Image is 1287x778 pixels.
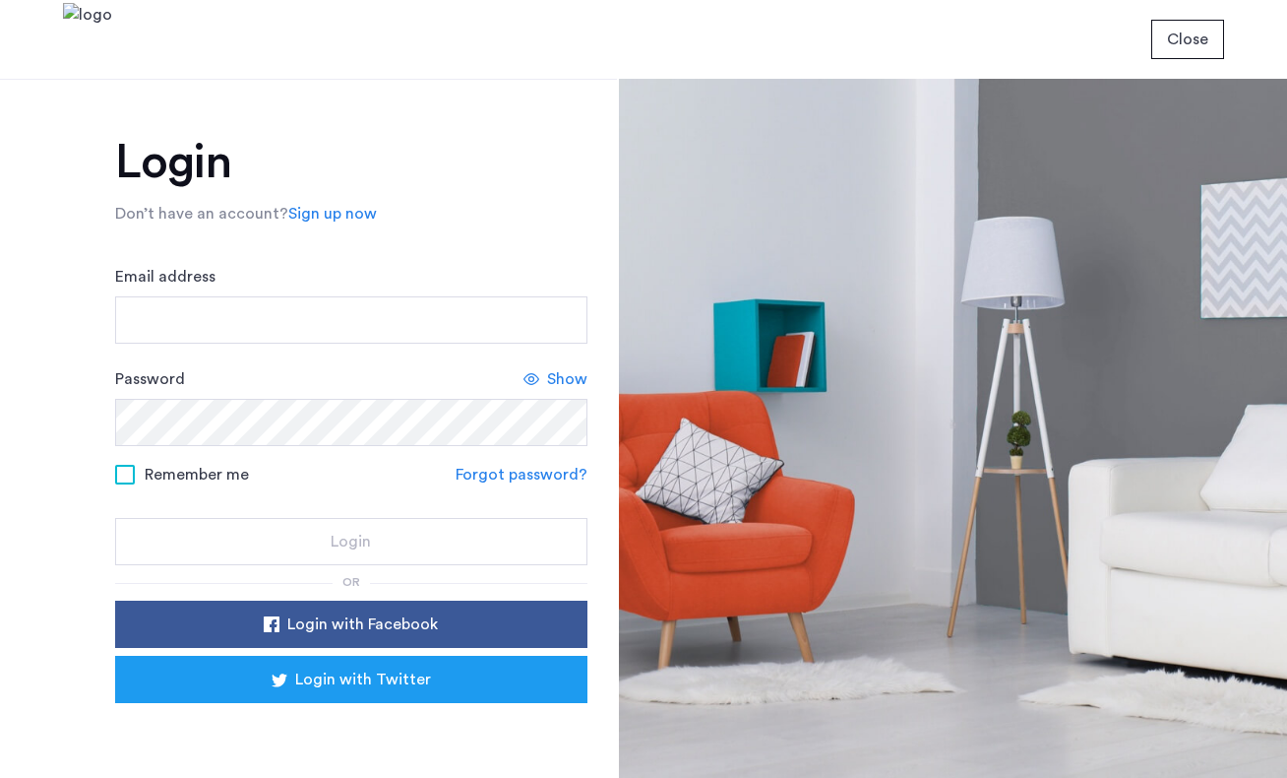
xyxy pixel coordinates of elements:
[115,601,587,648] button: button
[63,3,112,77] img: logo
[145,463,249,486] span: Remember me
[331,530,371,553] span: Login
[547,367,587,391] span: Show
[1167,28,1208,51] span: Close
[115,518,587,565] button: button
[456,463,587,486] a: Forgot password?
[287,613,438,636] span: Login with Facebook
[115,656,587,703] button: button
[115,206,288,222] span: Don’t have an account?
[115,139,587,186] h1: Login
[288,202,377,226] a: Sign up now
[1151,20,1224,59] button: button
[295,668,431,691] span: Login with Twitter
[342,576,360,588] span: or
[115,367,185,391] label: Password
[115,265,215,289] label: Email address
